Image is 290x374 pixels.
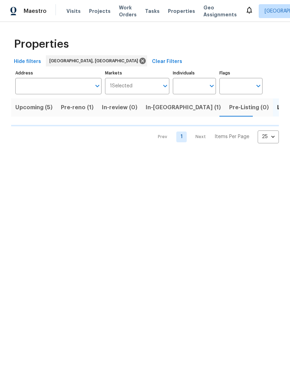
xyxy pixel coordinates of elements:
span: Properties [168,8,195,15]
span: Projects [89,8,111,15]
span: [GEOGRAPHIC_DATA], [GEOGRAPHIC_DATA] [49,57,141,64]
button: Clear Filters [149,55,185,68]
span: Work Orders [119,4,137,18]
span: In-[GEOGRAPHIC_DATA] (1) [146,103,221,112]
span: In-review (0) [102,103,137,112]
a: Goto page 1 [176,132,187,142]
span: 1 Selected [110,83,132,89]
label: Individuals [173,71,216,75]
span: Visits [66,8,81,15]
label: Address [15,71,102,75]
button: Open [253,81,263,91]
nav: Pagination Navigation [151,130,279,143]
p: Items Per Page [215,133,249,140]
span: Pre-Listing (0) [229,103,269,112]
span: Pre-reno (1) [61,103,94,112]
button: Open [160,81,170,91]
label: Markets [105,71,170,75]
span: Hide filters [14,57,41,66]
button: Hide filters [11,55,44,68]
span: Clear Filters [152,57,182,66]
span: Upcoming (5) [15,103,53,112]
button: Open [207,81,217,91]
label: Flags [219,71,263,75]
span: Tasks [145,9,160,14]
span: Properties [14,41,69,48]
div: 25 [258,128,279,146]
div: [GEOGRAPHIC_DATA], [GEOGRAPHIC_DATA] [46,55,147,66]
button: Open [92,81,102,91]
span: Geo Assignments [203,4,237,18]
span: Maestro [24,8,47,15]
